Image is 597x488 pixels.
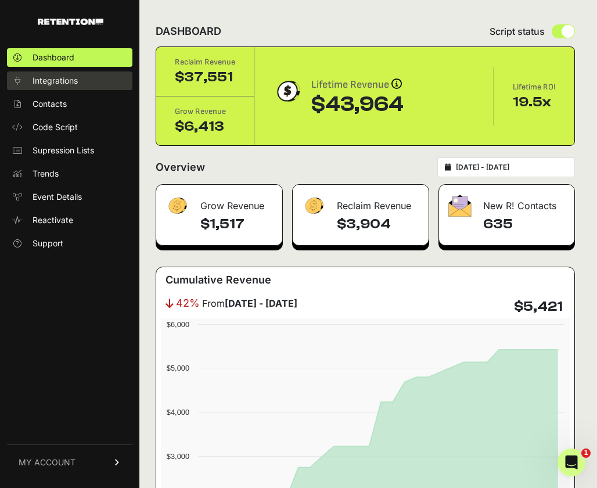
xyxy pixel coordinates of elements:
span: Support [33,238,63,249]
div: Grow Revenue [175,106,235,117]
span: Script status [490,24,545,38]
img: fa-envelope-19ae18322b30453b285274b1b8af3d052b27d846a4fbe8435d1a52b978f639a2.png [448,195,472,217]
h4: $3,904 [337,215,420,234]
span: From [202,296,297,310]
span: Event Details [33,191,82,203]
div: $37,551 [175,68,235,87]
a: Supression Lists [7,141,132,160]
text: $3,000 [167,452,189,461]
img: dollar-coin-05c43ed7efb7bc0c12610022525b4bbbb207c7efeef5aecc26f025e68dcafac9.png [273,77,302,106]
a: Event Details [7,188,132,206]
div: 19.5x [513,93,556,112]
div: Reclaim Revenue [175,56,235,68]
a: Reactivate [7,211,132,229]
text: $5,000 [167,364,189,372]
a: Contacts [7,95,132,113]
iframe: Intercom live chat [558,448,585,476]
h3: Cumulative Revenue [166,272,271,288]
div: $43,964 [311,93,404,116]
div: Lifetime Revenue [311,77,404,93]
img: Retention.com [38,19,103,25]
span: Trends [33,168,59,180]
span: 42% [176,295,200,311]
div: New R! Contacts [439,185,574,220]
h4: $5,421 [514,297,563,316]
div: Reclaim Revenue [293,185,429,220]
a: Support [7,234,132,253]
span: Code Script [33,121,78,133]
img: fa-dollar-13500eef13a19c4ab2b9ed9ad552e47b0d9fc28b02b83b90ba0e00f96d6372e9.png [302,195,325,217]
span: Supression Lists [33,145,94,156]
span: Contacts [33,98,67,110]
h2: DASHBOARD [156,23,221,40]
span: Reactivate [33,214,73,226]
a: Trends [7,164,132,183]
div: $6,413 [175,117,235,136]
div: Grow Revenue [156,185,282,220]
h4: $1,517 [200,215,273,234]
a: Integrations [7,71,132,90]
span: Dashboard [33,52,74,63]
div: Lifetime ROI [513,81,556,93]
text: $4,000 [167,408,189,417]
h4: 635 [483,215,565,234]
span: 1 [581,448,591,458]
text: $6,000 [167,320,189,329]
img: fa-dollar-13500eef13a19c4ab2b9ed9ad552e47b0d9fc28b02b83b90ba0e00f96d6372e9.png [166,195,189,217]
span: Integrations [33,75,78,87]
span: MY ACCOUNT [19,457,75,468]
h2: Overview [156,159,205,175]
a: Code Script [7,118,132,137]
strong: [DATE] - [DATE] [225,297,297,309]
a: MY ACCOUNT [7,444,132,480]
a: Dashboard [7,48,132,67]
